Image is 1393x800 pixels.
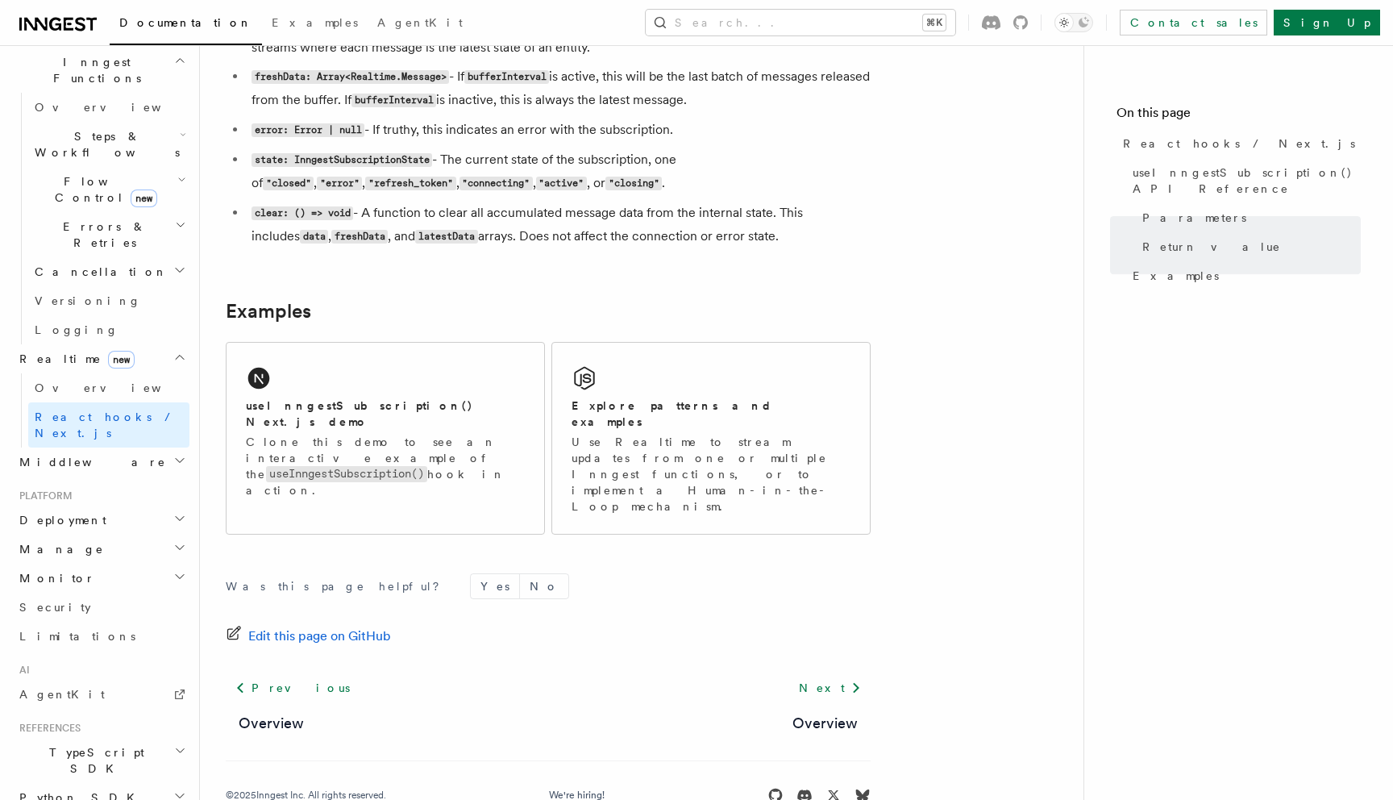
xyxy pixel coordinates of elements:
[226,300,311,323] a: Examples
[459,177,533,190] code: "connecting"
[605,177,662,190] code: "closing"
[13,512,106,528] span: Deployment
[1054,13,1093,32] button: Toggle dark mode
[1123,135,1355,152] span: React hooks / Next.js
[247,119,871,142] li: - If truthy, this indicates an error with the subscription.
[464,70,549,84] code: bufferInterval
[110,5,262,45] a: Documentation
[13,722,81,735] span: References
[792,712,858,735] a: Overview
[35,294,141,307] span: Versioning
[1142,239,1281,255] span: Return value
[252,70,449,84] code: freshData: Array<Realtime.Message>
[28,373,189,402] a: Overview
[19,688,105,701] span: AgentKit
[28,219,175,251] span: Errors & Retries
[28,257,189,286] button: Cancellation
[13,93,189,344] div: Inngest Functions
[19,630,135,643] span: Limitations
[28,402,189,448] a: React hooks / Next.js
[13,351,135,367] span: Realtime
[28,315,189,344] a: Logging
[239,712,304,735] a: Overview
[272,16,358,29] span: Examples
[789,673,871,702] a: Next
[226,578,451,594] p: Was this page helpful?
[226,673,359,702] a: Previous
[28,212,189,257] button: Errors & Retries
[13,744,174,777] span: TypeScript SDK
[13,535,189,564] button: Manage
[13,570,95,586] span: Monitor
[13,564,189,593] button: Monitor
[13,738,189,783] button: TypeScript SDK
[13,593,189,622] a: Security
[368,5,472,44] a: AgentKit
[28,173,177,206] span: Flow Control
[35,381,201,394] span: Overview
[263,177,314,190] code: "closed"
[226,342,545,535] a: useInngestSubscription() Next.js demoClone this demo to see an interactive example of theuseInnge...
[35,410,177,440] span: React hooks / Next.js
[13,48,189,93] button: Inngest Functions
[28,93,189,122] a: Overview
[351,94,436,107] code: bufferInterval
[365,177,455,190] code: "refresh_token"
[13,622,189,651] a: Limitations
[252,123,364,137] code: error: Error | null
[572,398,850,430] h2: Explore patterns and examples
[28,264,168,280] span: Cancellation
[1126,261,1361,290] a: Examples
[1126,158,1361,203] a: useInngestSubscription() API Reference
[13,490,73,502] span: Platform
[119,16,252,29] span: Documentation
[28,286,189,315] a: Versioning
[1133,165,1361,197] span: useInngestSubscription() API Reference
[252,206,353,220] code: clear: () => void
[28,122,189,167] button: Steps & Workflows
[108,351,135,369] span: new
[13,680,189,709] a: AgentKit
[471,574,519,598] button: Yes
[35,323,119,336] span: Logging
[226,625,391,648] a: Edit this page on GitHub
[13,664,30,677] span: AI
[1116,103,1361,129] h4: On this page
[300,230,328,244] code: data
[1120,10,1267,35] a: Contact sales
[1133,268,1219,284] span: Examples
[131,190,157,207] span: new
[572,434,850,515] p: Use Realtime to stream updates from one or multiple Inngest functions, or to implement a Human-in...
[646,10,955,35] button: Search...⌘K
[252,153,432,167] code: state: InngestSubscriptionState
[13,54,174,86] span: Inngest Functions
[13,541,104,557] span: Manage
[551,342,871,535] a: Explore patterns and examplesUse Realtime to stream updates from one or multiple Inngest function...
[13,344,189,373] button: Realtimenew
[266,466,427,481] code: useInngestSubscription()
[13,373,189,448] div: Realtimenew
[331,230,388,244] code: freshData
[28,128,180,160] span: Steps & Workflows
[13,506,189,535] button: Deployment
[19,601,91,614] span: Security
[35,101,201,114] span: Overview
[13,448,189,477] button: Middleware
[1136,203,1361,232] a: Parameters
[246,434,525,498] p: Clone this demo to see an interactive example of the hook in action.
[1136,232,1361,261] a: Return value
[1274,10,1380,35] a: Sign Up
[923,15,946,31] kbd: ⌘K
[536,177,587,190] code: "active"
[13,454,166,470] span: Middleware
[377,16,463,29] span: AgentKit
[246,398,525,430] h2: useInngestSubscription() Next.js demo
[1116,129,1361,158] a: React hooks / Next.js
[28,167,189,212] button: Flow Controlnew
[1142,210,1246,226] span: Parameters
[520,574,568,598] button: No
[248,625,391,648] span: Edit this page on GitHub
[247,65,871,112] li: - If is active, this will be the last batch of messages released from the buffer. If is inactive,...
[247,202,871,248] li: - A function to clear all accumulated message data from the internal state. This includes , , and...
[317,177,362,190] code: "error"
